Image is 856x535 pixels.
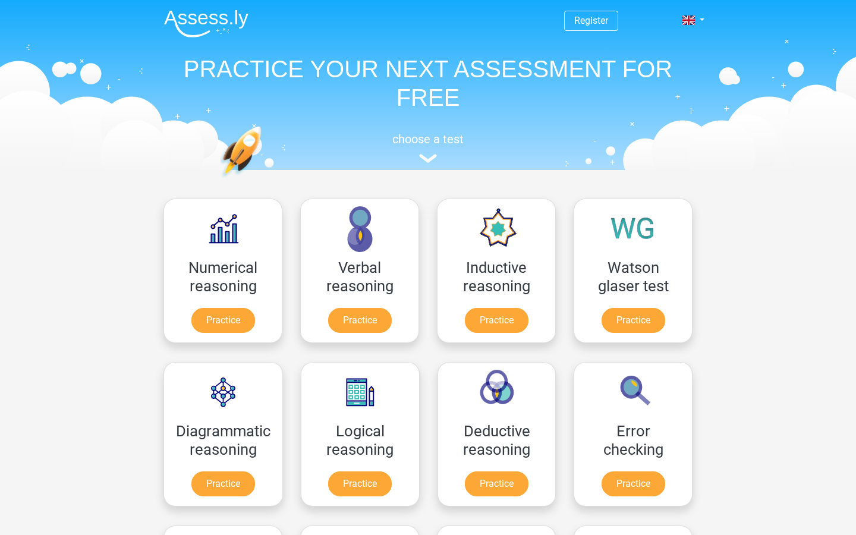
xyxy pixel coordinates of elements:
[574,15,608,26] a: Register
[155,55,701,112] h1: PRACTICE YOUR NEXT ASSESSMENT FOR FREE
[419,154,437,163] img: assessment
[220,126,307,234] img: practice
[465,471,528,496] a: Practice
[191,308,255,333] a: Practice
[164,10,248,37] img: Assessly
[155,132,701,146] h5: choose a test
[155,132,701,163] a: choose a test
[328,471,392,496] a: Practice
[602,471,665,496] a: Practice
[465,308,528,333] a: Practice
[328,308,392,333] a: Practice
[191,471,255,496] a: Practice
[602,308,665,333] a: Practice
